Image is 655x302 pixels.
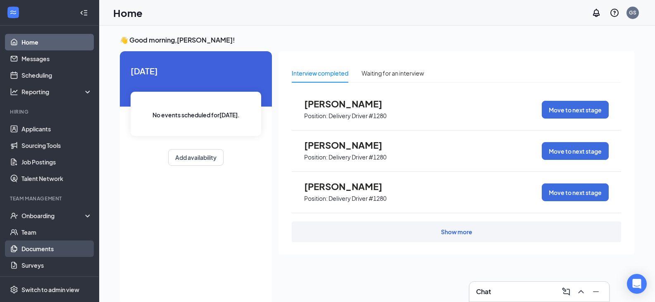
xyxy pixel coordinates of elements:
svg: Collapse [80,9,88,17]
a: Surveys [21,257,92,273]
p: Position: [304,195,328,202]
div: Team Management [10,195,91,202]
a: Talent Network [21,170,92,187]
span: [PERSON_NAME] [304,181,395,192]
span: [PERSON_NAME] [304,98,395,109]
svg: Minimize [591,287,601,297]
svg: Notifications [591,8,601,18]
svg: WorkstreamLogo [9,8,17,17]
a: Job Postings [21,154,92,170]
button: Add availability [168,149,224,166]
span: [PERSON_NAME] [304,140,395,150]
button: ComposeMessage [560,285,573,298]
svg: Analysis [10,88,18,96]
svg: ChevronUp [576,287,586,297]
h3: 👋 Good morning, [PERSON_NAME] ! [120,36,634,45]
span: No events scheduled for [DATE] . [152,110,240,119]
p: Delivery Driver #1280 [329,153,386,161]
svg: ComposeMessage [561,287,571,297]
svg: Settings [10,285,18,294]
a: Documents [21,240,92,257]
button: Move to next stage [542,142,609,160]
button: ChevronUp [574,285,588,298]
div: GS [629,9,636,16]
p: Position: [304,112,328,120]
p: Delivery Driver #1280 [329,112,386,120]
p: Delivery Driver #1280 [329,195,386,202]
button: Minimize [589,285,603,298]
a: Home [21,34,92,50]
svg: QuestionInfo [610,8,619,18]
div: Show more [441,228,472,236]
a: Messages [21,50,92,67]
div: Reporting [21,88,93,96]
svg: UserCheck [10,212,18,220]
h3: Chat [476,287,491,296]
div: Hiring [10,108,91,115]
button: Move to next stage [542,183,609,201]
div: Open Intercom Messenger [627,274,647,294]
a: Team [21,224,92,240]
p: Position: [304,153,328,161]
a: Applicants [21,121,92,137]
div: Waiting for an interview [362,69,424,78]
h1: Home [113,6,143,20]
div: Interview completed [292,69,348,78]
a: Scheduling [21,67,92,83]
div: Switch to admin view [21,285,79,294]
div: Onboarding [21,212,85,220]
button: Move to next stage [542,101,609,119]
a: Sourcing Tools [21,137,92,154]
span: [DATE] [131,64,261,77]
